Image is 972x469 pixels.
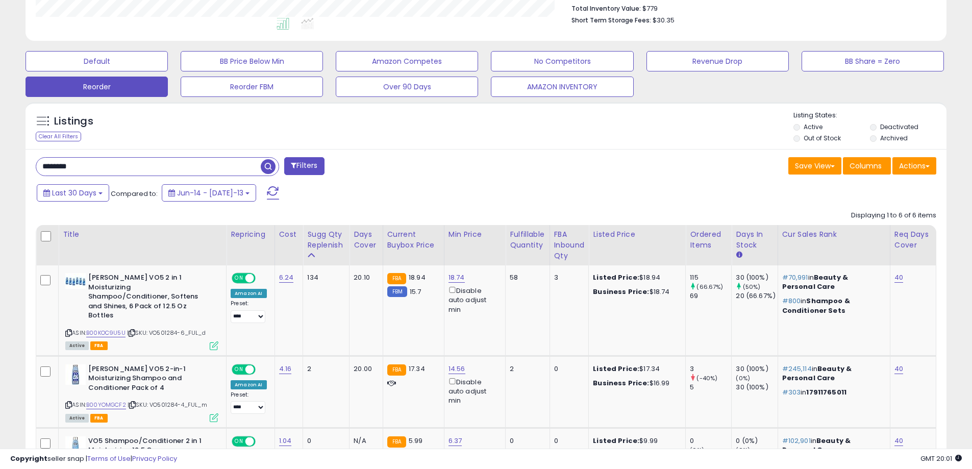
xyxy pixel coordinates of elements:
div: $16.99 [593,379,678,388]
div: 58 [510,273,542,282]
div: 5 [690,383,731,392]
span: ON [233,365,245,374]
b: Listed Price: [593,436,639,446]
div: Req Days Cover [894,229,932,251]
div: Ordered Items [690,229,727,251]
span: All listings currently available for purchase on Amazon [65,414,89,423]
div: 0 (0%) [736,436,777,446]
span: FBA [90,341,108,350]
div: Title [63,229,222,240]
b: Total Inventory Value: [571,4,641,13]
span: #102,901 [782,436,811,446]
small: FBA [387,364,406,376]
a: 18.74 [448,273,465,283]
span: 18.94 [409,273,426,282]
div: 20.00 [354,364,375,374]
small: FBM [387,286,407,297]
div: $17.34 [593,364,678,374]
div: 3 [690,364,731,374]
label: Out of Stock [804,134,841,142]
button: Amazon Competes [336,51,478,71]
a: 1.04 [279,436,292,446]
div: Preset: [231,391,266,414]
button: Last 30 Days [37,184,109,202]
p: Listing States: [793,111,946,120]
div: N/A [354,436,375,446]
p: in [782,388,882,397]
div: Clear All Filters [36,132,81,141]
img: 4123OzU7XJL._SL40_.jpg [65,364,86,385]
span: | SKU: VO501284-6_FUL_d [127,329,206,337]
strong: Copyright [10,454,47,463]
div: 0 [690,436,731,446]
button: Default [26,51,168,71]
span: Beauty & Personal Care [782,273,849,291]
a: B00YOMGCF2 [86,401,126,409]
small: Days In Stock. [736,251,742,260]
button: Filters [284,157,324,175]
b: Business Price: [593,378,649,388]
th: Please note that this number is a calculation based on your required days of coverage and your ve... [303,225,350,265]
div: Days Cover [354,229,378,251]
div: 2 [307,364,341,374]
span: All listings currently available for purchase on Amazon [65,341,89,350]
span: #303 [782,387,801,397]
button: BB Share = Zero [802,51,944,71]
small: (66.67%) [696,283,723,291]
a: 40 [894,273,903,283]
button: AMAZON INVENTORY [491,77,633,97]
div: 0 [554,436,581,446]
div: 134 [307,273,341,282]
b: [PERSON_NAME] VO5 2-in-1 Moisturizing Shampoo and Conditioner Pack of 4 [88,364,212,396]
p: in [782,297,882,315]
button: Over 90 Days [336,77,478,97]
div: Cost [279,229,299,240]
b: VO5 Shampoo/Conditioner 2 in 1 Moisturizing 12.5 Oz [88,436,212,458]
button: Save View [788,157,841,175]
div: Disable auto adjust min [448,285,497,314]
span: 2025-08-13 20:01 GMT [920,454,962,463]
div: Cur Sales Rank [782,229,886,240]
div: 0 [307,436,341,446]
div: 20 (66.67%) [736,291,777,301]
span: FBA [90,414,108,423]
span: Columns [850,161,882,171]
div: 0 [554,364,581,374]
span: Beauty & Personal Care [782,364,852,383]
small: (-40%) [696,374,717,382]
h5: Listings [54,114,93,129]
a: Terms of Use [87,454,131,463]
a: 40 [894,436,903,446]
div: Fulfillable Quantity [510,229,545,251]
div: $18.74 [593,287,678,297]
div: Repricing [231,229,270,240]
div: 20.10 [354,273,375,282]
label: Active [804,122,823,131]
div: 2 [510,364,542,374]
span: #800 [782,296,801,306]
li: $779 [571,2,929,14]
div: ASIN: [65,273,218,349]
span: $30.35 [653,15,675,25]
span: OFF [254,365,270,374]
span: Beauty & Personal Care [782,436,851,455]
b: Listed Price: [593,273,639,282]
img: 41NJfOFKiPL._SL40_.jpg [65,273,86,289]
div: ASIN: [65,364,218,421]
span: ON [233,274,245,283]
a: 40 [894,364,903,374]
small: (50%) [743,283,761,291]
button: Reorder [26,77,168,97]
button: No Competitors [491,51,633,71]
div: Listed Price [593,229,681,240]
span: #245,114 [782,364,812,374]
span: Shampoo & Conditioner Sets [782,296,850,315]
div: Min Price [448,229,501,240]
div: 30 (100%) [736,273,777,282]
div: Current Buybox Price [387,229,440,251]
img: 41iNvgPnunL._SL40_.jpg [65,436,86,457]
div: $18.94 [593,273,678,282]
a: 4.16 [279,364,292,374]
div: 115 [690,273,731,282]
div: Sugg Qty Replenish [307,229,345,251]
